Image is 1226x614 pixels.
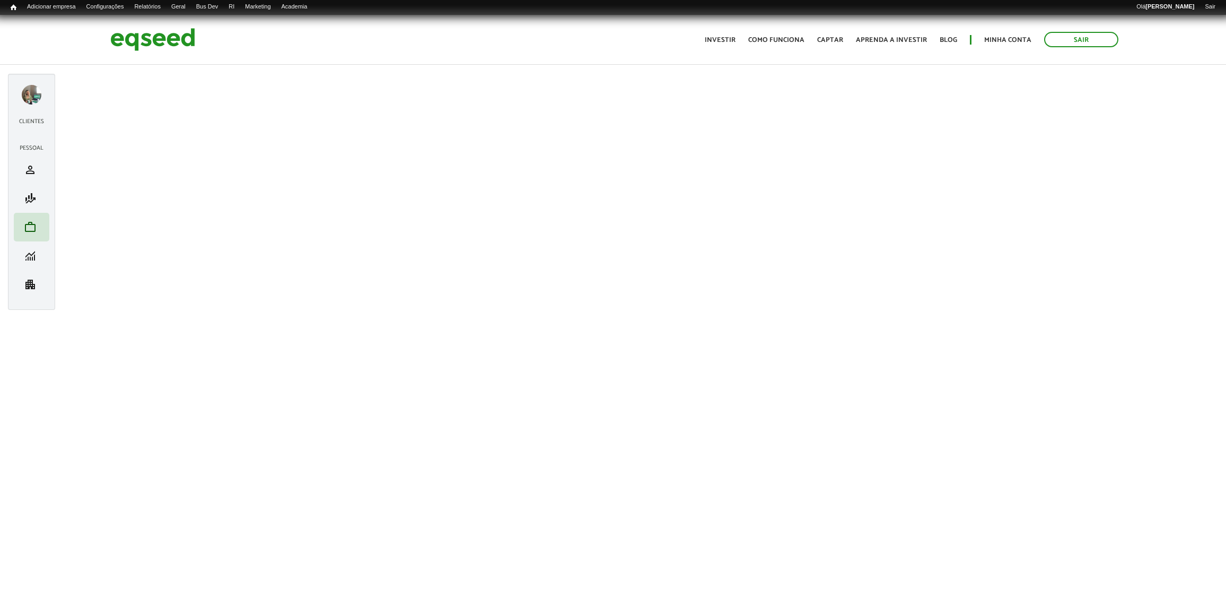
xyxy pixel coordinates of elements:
h2: Clientes [14,118,49,125]
a: Captar [817,37,843,44]
h2: Pessoal [14,145,49,151]
a: monitoring [16,249,47,262]
a: Configurações [81,3,129,11]
a: Bus Dev [191,3,224,11]
li: Minha simulação [14,184,49,213]
a: Adicionar empresa [22,3,81,11]
a: Como funciona [748,37,804,44]
a: Aprenda a investir [856,37,927,44]
li: Minha empresa [14,270,49,299]
a: Academia [276,3,313,11]
a: Expandir menu [22,85,41,105]
li: Minhas rodadas de investimento [14,241,49,270]
span: monitoring [24,249,37,262]
a: Minha conta [984,37,1031,44]
a: Sair [1044,32,1118,47]
strong: [PERSON_NAME] [1145,3,1194,10]
a: Marketing [240,3,276,11]
span: Início [11,4,16,11]
a: Relatórios [129,3,165,11]
a: work [16,221,47,234]
span: person [24,163,37,176]
a: person [16,163,47,176]
a: Blog [940,37,957,44]
span: finance_mode [24,192,37,205]
img: EqSeed [110,25,195,54]
span: work [24,221,37,234]
a: Sair [1199,3,1221,11]
a: Investir [705,37,735,44]
li: Meu perfil [14,155,49,184]
a: RI [223,3,240,11]
a: finance_mode [16,192,47,205]
a: Geral [166,3,191,11]
a: apartment [16,278,47,291]
li: Meu portfólio [14,213,49,241]
a: Início [5,3,22,13]
span: apartment [24,278,37,291]
a: Olá[PERSON_NAME] [1131,3,1199,11]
